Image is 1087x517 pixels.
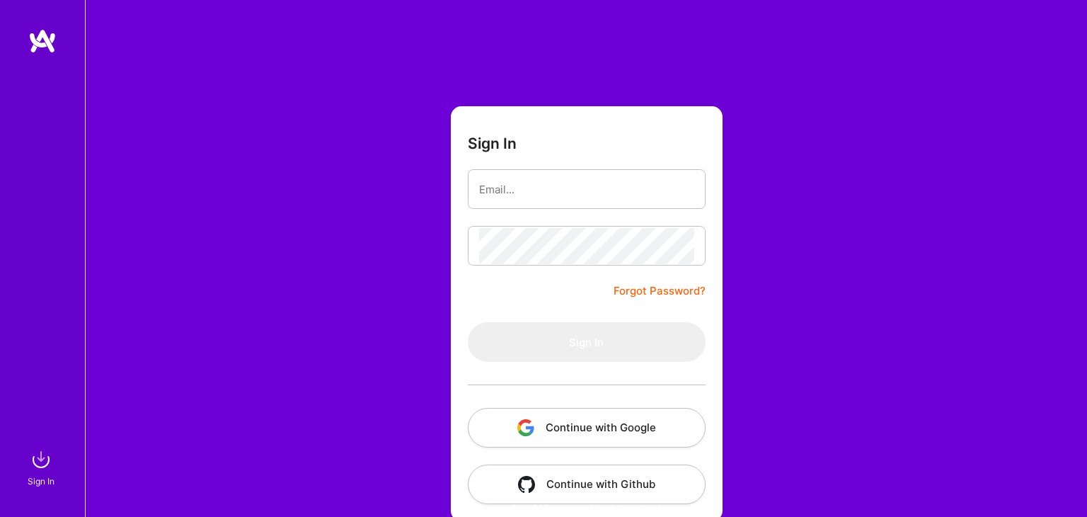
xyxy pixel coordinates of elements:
a: sign inSign In [30,445,55,489]
img: sign in [27,445,55,474]
div: Sign In [28,474,54,489]
h3: Sign In [468,135,517,152]
button: Continue with Github [468,465,706,504]
a: Forgot Password? [614,283,706,300]
img: icon [518,476,535,493]
img: logo [28,28,57,54]
button: Sign In [468,322,706,362]
img: icon [517,419,534,436]
input: Email... [479,171,694,208]
button: Continue with Google [468,408,706,448]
